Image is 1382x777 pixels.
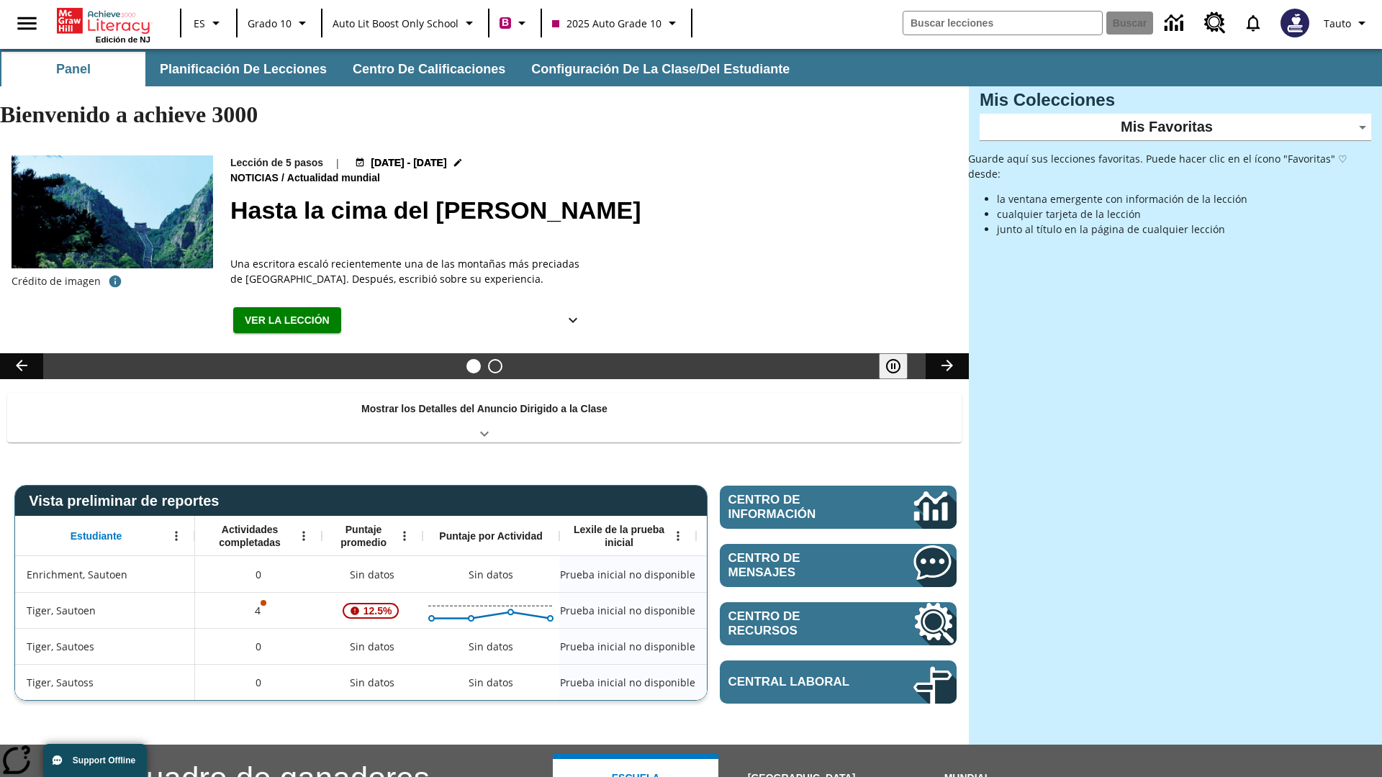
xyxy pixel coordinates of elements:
[230,256,590,286] div: Una escritora escaló recientemente una de las montañas más preciadas de [GEOGRAPHIC_DATA]. Despué...
[29,493,226,509] span: Vista preliminar de reportes
[57,5,150,44] div: Portada
[361,401,608,417] p: Mostrar los Detalles del Anuncio Dirigido a la Clase
[371,155,446,171] span: [DATE] - [DATE]
[728,493,864,522] span: Centro de información
[879,353,908,379] button: Pausar
[667,525,689,547] button: Abrir menú
[195,556,322,592] div: 0, Enrichment, Sautoen
[520,52,801,86] button: Configuración de la clase/del estudiante
[233,307,341,334] button: Ver la lección
[230,155,323,171] p: Lección de 5 pasos
[394,525,415,547] button: Abrir menú
[461,668,520,697] div: Sin datos, Tiger, Sautoss
[1318,10,1376,36] button: Perfil/Configuración
[195,628,322,664] div: 0, Tiger, Sautoes
[1272,4,1318,42] button: Escoja un nuevo avatar
[57,6,150,35] a: Portada
[27,675,94,690] span: Tiger, Sautoss
[73,755,135,765] span: Support Offline
[488,359,502,373] button: Diapositiva 2 Definiendo el propósito del Gobierno
[148,52,338,86] button: Planificación de lecciones
[253,603,263,618] p: 4
[202,523,297,549] span: Actividades completadas
[546,10,687,36] button: Clase: 2025 Auto Grade 10, Selecciona una clase
[327,10,484,36] button: Escuela: Auto Lit Boost only School, Seleccione su escuela
[343,632,402,661] span: Sin datos
[256,567,261,582] span: 0
[559,307,587,334] button: Ver más
[728,675,870,689] span: Central laboral
[1234,4,1272,42] a: Notificaciones
[293,525,315,547] button: Abrir menú
[96,35,150,44] span: Edición de NJ
[322,664,423,700] div: Sin datos, Tiger, Sautoss
[343,668,402,697] span: Sin datos
[195,592,322,628] div: 4, Es posible que sea inválido el puntaje de una o más actividades., Tiger, Sautoen
[352,155,466,171] button: 22 jul - 30 jun Elegir fechas
[256,675,261,690] span: 0
[358,598,398,624] span: 12.5%
[1156,4,1196,43] a: Centro de información
[281,172,284,183] span: /
[194,16,205,31] span: ES
[696,664,833,700] div: Sin datos, Tiger, Sautoss
[728,551,870,580] span: Centro de mensajes
[1281,9,1309,37] img: Avatar
[879,353,922,379] div: Pausar
[696,628,833,664] div: Sin datos, Tiger, Sautoes
[27,639,94,654] span: Tiger, Sautoes
[560,639,695,654] span: Prueba inicial no disponible, Tiger, Sautoes
[1196,4,1234,42] a: Centro de recursos, Se abrirá en una pestaña nueva.
[195,664,322,700] div: 0, Tiger, Sautoss
[997,206,1371,222] li: cualquier tarjeta de la lección
[248,16,292,31] span: Grado 10
[101,268,130,294] button: Crédito de foto e imágenes relacionadas: Dominio público/Charlie Fong
[980,90,1371,110] h3: Mis Colecciones
[43,744,147,777] button: Support Offline
[560,567,695,582] span: Prueba inicial no disponible, Enrichment, Sautoen
[720,660,957,704] a: Central laboral
[926,353,969,379] button: Carrusel de lecciones, seguir
[720,544,957,587] a: Centro de mensajes
[466,359,481,373] button: Diapositiva 1 Hasta la cima del monte Tai
[696,556,833,592] div: Sin datos, Enrichment, Sautoen
[71,530,122,542] span: Estudiante
[728,609,870,638] span: Centro de recursos
[552,16,661,31] span: 2025 Auto Grade 10
[322,592,423,628] div: , 12.5%, ¡Atención! La puntuación media de 12.5% correspondiente al primer intento de este estudi...
[720,602,957,645] a: Centro de recursos, Se abrirá en una pestaña nueva.
[502,14,509,32] span: B
[287,171,383,186] span: Actualidad mundial
[968,151,1371,181] p: Guarde aquí sus lecciones favoritas. Puede hacer clic en el ícono "Favoritas" ♡ desde:
[560,675,695,690] span: Prueba inicial no disponible, Tiger, Sautoss
[230,192,952,229] h2: Hasta la cima del monte Tai
[461,632,520,661] div: Sin datos, Tiger, Sautoes
[1324,16,1351,31] span: Tauto
[439,530,542,542] span: Puntaje por Actividad
[12,155,213,269] img: 6000 escalones de piedra para escalar el Monte Tai en la campiña china
[980,114,1371,141] div: Mis Favoritas
[696,592,833,628] div: Sin datos, Tiger, Sautoen
[343,560,402,589] span: Sin datos
[6,2,48,45] button: Abrir el menú lateral
[242,10,317,36] button: Grado: Grado 10, Elige un grado
[12,274,101,288] p: Crédito de imagen
[333,16,459,31] span: Auto Lit Boost only School
[461,560,520,589] div: Sin datos, Enrichment, Sautoen
[230,171,281,186] span: Noticias
[256,639,261,654] span: 0
[341,52,517,86] button: Centro de calificaciones
[494,10,536,36] button: Boost El color de la clase es rojo violeta. Cambiar el color de la clase.
[322,628,423,664] div: Sin datos, Tiger, Sautoes
[329,523,398,549] span: Puntaje promedio
[1,52,145,86] button: Panel
[186,10,232,36] button: Lenguaje: ES, Selecciona un idioma
[230,256,590,286] span: Una escritora escaló recientemente una de las montañas más preciadas de China. Después, escribió ...
[566,523,672,549] span: Lexile de la prueba inicial
[997,222,1371,237] li: junto al título en la página de cualquier lección
[322,556,423,592] div: Sin datos, Enrichment, Sautoen
[335,155,340,171] span: |
[903,12,1102,35] input: Buscar campo
[560,603,695,618] span: Prueba inicial no disponible, Tiger, Sautoen
[27,567,127,582] span: Enrichment, Sautoen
